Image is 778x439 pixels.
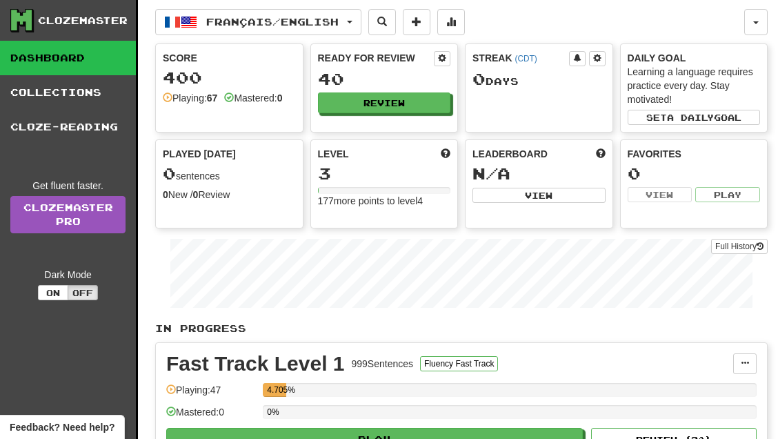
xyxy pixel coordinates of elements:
div: 0 [628,165,761,182]
a: ClozemasterPro [10,196,126,233]
button: Review [318,92,451,113]
div: sentences [163,165,296,183]
div: New / Review [163,188,296,202]
div: Mastered: 0 [166,405,256,428]
div: 3 [318,165,451,182]
button: On [38,285,68,300]
span: Played [DATE] [163,147,236,161]
strong: 0 [277,92,283,104]
div: Ready for Review [318,51,435,65]
button: Full History [711,239,768,254]
button: Add sentence to collection [403,9,430,35]
div: Playing: 47 [166,383,256,406]
div: Dark Mode [10,268,126,282]
span: This week in points, UTC [596,147,606,161]
div: Mastered: [224,91,282,105]
span: Leaderboard [472,147,548,161]
strong: 0 [163,189,168,200]
strong: 0 [193,189,199,200]
span: 0 [472,69,486,88]
button: Fluency Fast Track [420,356,498,371]
div: Daily Goal [628,51,761,65]
button: Search sentences [368,9,396,35]
div: Favorites [628,147,761,161]
div: Clozemaster [38,14,128,28]
span: N/A [472,164,510,183]
span: Level [318,147,349,161]
div: Fast Track Level 1 [166,353,345,374]
div: 400 [163,69,296,86]
a: (CDT) [515,54,537,64]
div: 40 [318,70,451,88]
button: Seta dailygoal [628,110,761,125]
button: Off [68,285,98,300]
button: View [472,188,606,203]
span: Score more points to level up [441,147,450,161]
button: More stats [437,9,465,35]
div: Playing: [163,91,217,105]
p: In Progress [155,322,768,335]
span: Français / English [206,16,339,28]
div: 4.705% [267,383,286,397]
div: Streak [472,51,569,65]
div: Day s [472,70,606,88]
div: Score [163,51,296,65]
button: Français/English [155,9,361,35]
button: Play [695,187,760,202]
div: 177 more points to level 4 [318,194,451,208]
span: Open feedback widget [10,420,114,434]
button: View [628,187,692,202]
div: 999 Sentences [352,357,414,371]
strong: 67 [207,92,218,104]
div: Get fluent faster. [10,179,126,193]
span: 0 [163,164,176,183]
div: Learning a language requires practice every day. Stay motivated! [628,65,761,106]
span: a daily [667,113,714,122]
